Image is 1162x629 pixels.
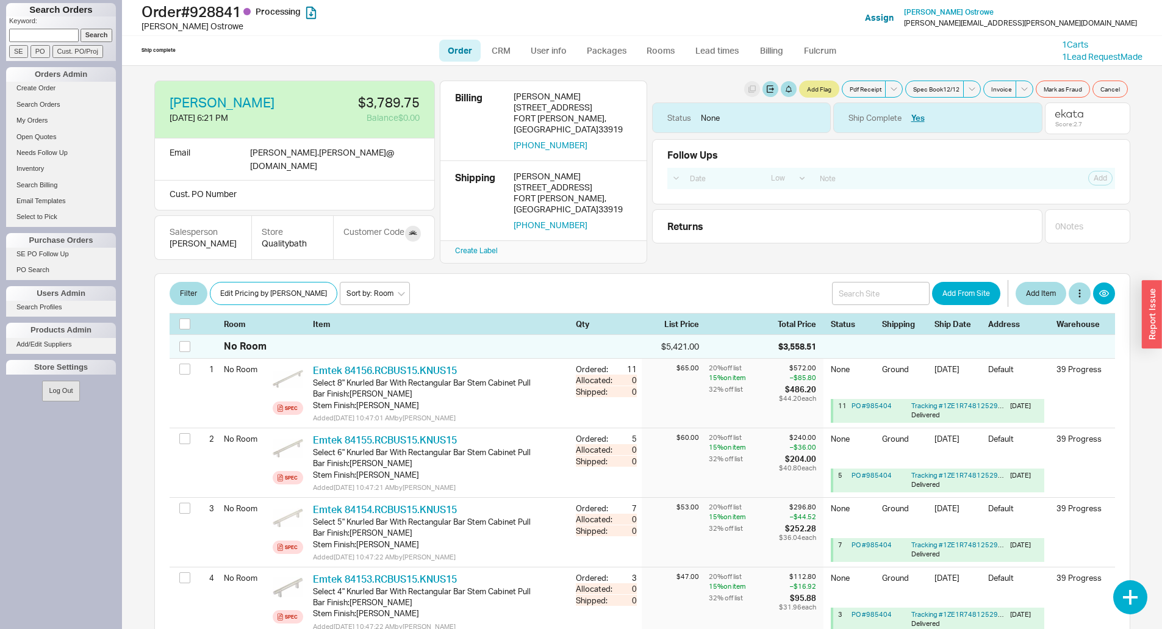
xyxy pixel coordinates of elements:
button: Add Item [1016,282,1066,305]
div: [DATE] [934,433,981,461]
a: Email Templates [6,195,116,207]
a: Order [439,40,481,62]
a: Search Billing [6,179,116,192]
div: 3 [838,610,847,629]
div: – $36.00 [779,442,816,452]
a: Tracking #1ZE1R7481252940384 [911,471,1019,480]
div: List Price [642,318,699,329]
p: Keyword: [9,16,116,29]
img: 84153_KN_15_i8jrnj [273,572,303,603]
div: No Room [224,359,268,379]
a: Create Label [455,246,498,255]
a: 1Carts [1062,39,1088,49]
a: Spec [273,401,303,415]
div: 39 Progress [1056,433,1105,444]
div: 15 % on item [709,512,776,522]
div: $53.00 [642,503,699,512]
div: Bar Finish : [PERSON_NAME] [313,527,566,538]
div: Ship Complete [848,112,902,123]
div: 11 [838,401,847,420]
div: Balance $0.00 [303,112,420,124]
div: Allocated: [576,444,615,455]
div: [DATE] [934,503,981,530]
span: Invoice [991,84,1012,94]
div: 32 % off list [709,453,776,464]
div: Delivered [911,411,1005,420]
div: Billing [455,91,504,151]
div: Bar Finish : [PERSON_NAME] [313,597,566,608]
div: Added [DATE] 10:47:22 AM by [PERSON_NAME] [313,552,566,562]
div: $252.28 [779,523,816,534]
div: 0 Note s [1055,220,1083,232]
div: Ship complete [142,47,176,54]
div: $240.00 [779,433,816,442]
a: Emtek 84156.RCBUS15.KNUS15 [313,364,457,376]
div: Default [988,503,1049,530]
a: Tracking #1ZE1R7481252940384 [911,541,1019,549]
img: 84154_KN_US15_r30puw [273,503,303,533]
div: None [831,364,875,391]
div: No Room [224,428,268,449]
div: [PERSON_NAME].[PERSON_NAME] @ [DOMAIN_NAME] [250,146,394,173]
div: Default [988,433,1049,461]
div: Users Admin [6,286,116,301]
button: Spec Book12/12 [905,81,964,98]
div: Purchase Orders [6,233,116,248]
div: Select 4" Knurled Bar With Rectangular Bar Stem Cabinet Pull [313,586,566,597]
div: [PERSON_NAME][EMAIL_ADDRESS][PERSON_NAME][DOMAIN_NAME] [904,19,1137,27]
button: [PHONE_NUMBER] [514,140,587,151]
div: Products Admin [6,323,116,337]
span: Needs Follow Up [16,149,68,156]
div: Stem Finish : [PERSON_NAME] [313,400,566,411]
button: Add From Site [932,282,1000,305]
div: $31.96 each [779,603,816,611]
input: Date [683,170,761,187]
div: 3 [199,498,214,519]
button: Pdf Receipt [842,81,886,98]
div: Default [988,572,1049,600]
div: Warehouse [1056,318,1105,329]
div: Allocated: [576,583,615,594]
button: Yes [911,112,925,123]
div: Select 5" Knurled Bar With Rectangular Bar Stem Cabinet Pull [313,516,566,527]
div: – $44.52 [779,512,816,522]
div: Select 6" Knurled Bar With Rectangular Bar Stem Cabinet Pull [313,447,566,458]
div: 7 [838,541,847,559]
div: $36.04 each [779,534,816,541]
div: Returns [667,220,1037,233]
div: Stem Finish : [PERSON_NAME] [313,539,566,550]
div: Shipped: [576,386,615,397]
div: 32 % off list [709,384,776,395]
div: [STREET_ADDRESS] [514,102,632,113]
a: [PERSON_NAME] [170,96,274,109]
div: 0 [615,386,637,397]
div: No Room [224,498,268,519]
button: Invoice [983,81,1016,98]
div: None [831,503,875,530]
div: Ground [882,503,927,530]
span: Processing [256,6,301,16]
a: Spec [273,541,303,554]
div: $3,789.75 [303,96,420,109]
span: Pdf Receipt [850,84,881,94]
a: PO Search [6,264,116,276]
div: Select 8" Knurled Bar With Rectangular Bar Stem Cabinet Pull [313,377,566,388]
button: Edit Pricing by [PERSON_NAME] [210,282,337,305]
div: Allocated: [576,514,615,525]
div: Ground [882,433,927,461]
a: User info [522,40,576,62]
button: Add Flag [799,81,839,98]
div: Salesperson [170,226,237,238]
div: Shipping [882,318,927,329]
span: Mark as Fraud [1044,84,1082,94]
div: 39 Progress [1056,503,1105,514]
div: $112.80 [779,572,816,581]
span: Add Item [1026,286,1056,301]
div: Cust. PO Number [154,181,435,210]
div: – $16.92 [779,581,816,591]
a: Search Orders [6,98,116,111]
div: Stem Finish : [PERSON_NAME] [313,469,566,480]
div: 11 [615,364,637,375]
span: Spec Book 12 / 12 [913,84,959,94]
div: Score: 2.7 [1055,120,1083,128]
